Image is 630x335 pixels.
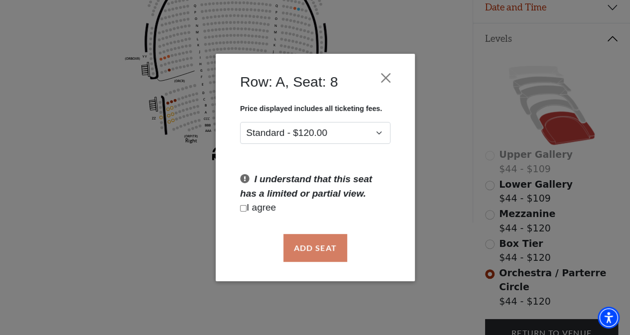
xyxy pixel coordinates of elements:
[598,307,620,329] div: Accessibility Menu
[240,205,247,212] input: Checkbox field
[240,172,390,201] p: I understand that this seat has a limited or partial view.
[240,105,390,112] p: Price displayed includes all ticketing fees.
[240,73,338,90] h4: Row: A, Seat: 8
[376,68,395,87] button: Close
[240,201,390,215] p: I agree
